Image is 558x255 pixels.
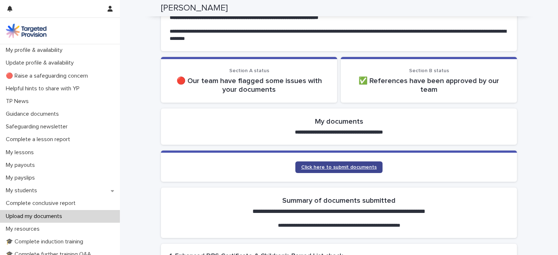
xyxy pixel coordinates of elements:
[170,77,328,94] p: 🔴 Our team have flagged some issues with your documents
[3,162,41,169] p: My payouts
[282,196,396,205] h2: Summary of documents submitted
[3,187,43,194] p: My students
[3,149,40,156] p: My lessons
[3,238,89,245] p: 🎓 Complete induction training
[229,68,269,73] span: Section A status
[409,68,449,73] span: Section B status
[3,73,94,79] p: 🔴 Raise a safeguarding concern
[3,59,80,66] p: Update profile & availability
[315,117,363,126] h2: My documents
[3,213,68,220] p: Upload my documents
[349,77,508,94] p: ✅ References have been approved by our team
[295,161,383,173] a: Click here to submit documents
[3,98,35,105] p: TP News
[3,47,68,54] p: My profile & availability
[3,136,76,143] p: Complete a lesson report
[161,3,228,13] h2: [PERSON_NAME]
[3,85,85,92] p: Helpful hints to share with YP
[3,123,73,130] p: Safeguarding newsletter
[3,200,81,207] p: Complete conclusive report
[6,24,46,38] img: M5nRWzHhSzIhMunXDL62
[3,174,41,181] p: My payslips
[3,226,45,233] p: My resources
[301,165,377,170] span: Click here to submit documents
[3,111,65,118] p: Guidance documents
